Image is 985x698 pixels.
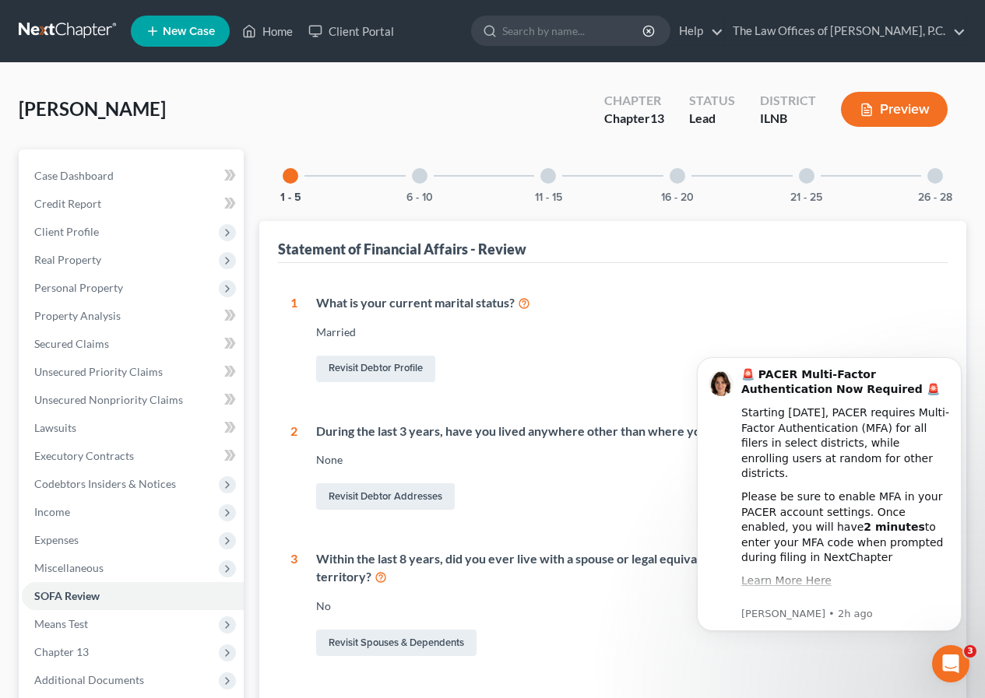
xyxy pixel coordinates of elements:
div: 3 [290,550,297,659]
span: Secured Claims [34,337,109,350]
div: No [316,598,935,614]
input: Search by name... [502,16,645,45]
span: Codebtors Insiders & Notices [34,477,176,490]
span: Client Profile [34,225,99,238]
a: Revisit Debtor Addresses [316,483,455,510]
div: Statement of Financial Affairs - Review [278,240,526,258]
a: Secured Claims [22,330,244,358]
div: What is your current marital status? [316,294,935,312]
span: Personal Property [34,281,123,294]
span: Unsecured Priority Claims [34,365,163,378]
a: Home [234,17,301,45]
span: Case Dashboard [34,169,114,182]
div: Status [689,92,735,110]
button: 1 - 5 [280,192,301,203]
a: Executory Contracts [22,442,244,470]
span: Additional Documents [34,673,144,686]
button: 11 - 15 [535,192,562,203]
span: SOFA Review [34,589,100,602]
span: Property Analysis [34,309,121,322]
span: 13 [650,110,664,125]
div: Lead [689,110,735,128]
div: Chapter [604,110,664,128]
button: 21 - 25 [790,192,822,203]
span: 3 [964,645,976,658]
span: Real Property [34,253,101,266]
div: None [316,452,935,468]
span: Miscellaneous [34,561,104,574]
button: 26 - 28 [918,192,952,203]
button: Preview [841,92,948,127]
span: New Case [163,26,215,37]
div: Married [316,324,935,340]
div: ILNB [760,110,816,128]
span: Unsecured Nonpriority Claims [34,393,183,406]
a: The Law Offices of [PERSON_NAME], P.C. [725,17,966,45]
iframe: Intercom notifications message [674,334,985,656]
a: Property Analysis [22,302,244,330]
a: Lawsuits [22,414,244,442]
span: Lawsuits [34,421,76,434]
span: Chapter 13 [34,645,89,658]
div: Chapter [604,92,664,110]
a: Unsecured Priority Claims [22,358,244,386]
button: 16 - 20 [661,192,694,203]
span: Income [34,505,70,518]
div: 1 [290,294,297,385]
span: [PERSON_NAME] [19,97,166,120]
a: Revisit Spouses & Dependents [316,630,477,656]
a: Revisit Debtor Profile [316,356,435,382]
div: 2 [290,423,297,514]
a: Unsecured Nonpriority Claims [22,386,244,414]
span: Means Test [34,617,88,630]
a: Credit Report [22,190,244,218]
a: Case Dashboard [22,162,244,190]
button: 6 - 10 [406,192,433,203]
span: Credit Report [34,197,101,210]
div: District [760,92,816,110]
div: During the last 3 years, have you lived anywhere other than where you live now? [316,423,935,440]
a: Help [671,17,723,45]
a: SOFA Review [22,582,244,610]
iframe: Intercom live chat [932,645,969,682]
a: Client Portal [301,17,402,45]
span: Executory Contracts [34,449,134,462]
div: Within the last 8 years, did you ever live with a spouse or legal equivalent in a community prope... [316,550,935,586]
span: Expenses [34,533,79,546]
